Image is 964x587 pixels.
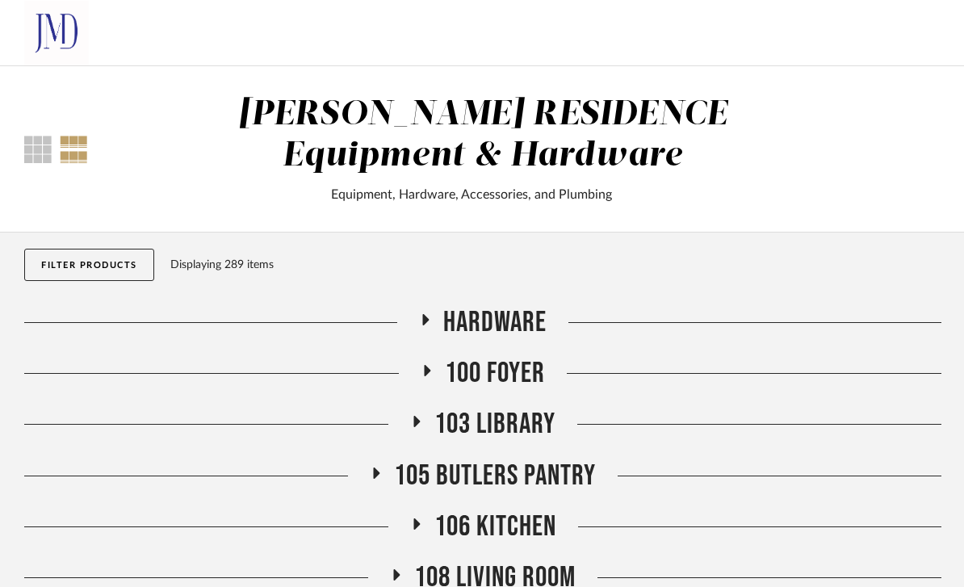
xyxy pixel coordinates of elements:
[394,459,596,493] span: 105 Butlers Pantry
[24,1,89,65] img: b6e93ddb-3093-428f-831c-65e5a4f8d4fb.png
[181,185,761,204] div: Equipment, Hardware, Accessories, and Plumbing
[443,305,547,340] span: HARDWARE
[434,407,555,442] span: 103 Library
[238,98,728,173] div: [PERSON_NAME] RESIDENCE Equipment & Hardware
[434,509,556,544] span: 106 Kitchen
[170,256,934,274] div: Displaying 289 items
[445,356,545,391] span: 100 Foyer
[24,249,154,281] button: Filter Products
